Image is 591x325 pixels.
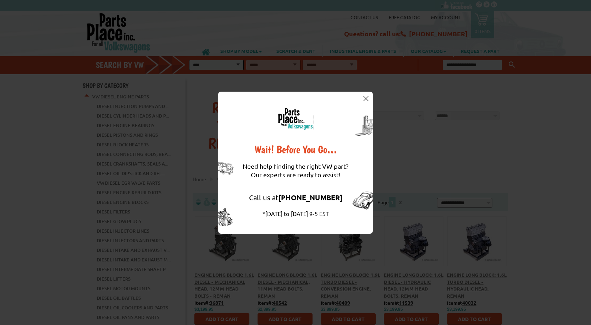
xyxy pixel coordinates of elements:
img: logo [277,108,314,130]
div: Need help finding the right VW part? Our experts are ready to assist! [243,155,348,186]
img: close [363,96,369,101]
div: Wait! Before You Go… [243,144,348,155]
strong: [PHONE_NUMBER] [278,193,342,202]
a: Call us at[PHONE_NUMBER] [249,193,342,202]
div: *[DATE] to [DATE] 9-5 EST [243,209,348,218]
